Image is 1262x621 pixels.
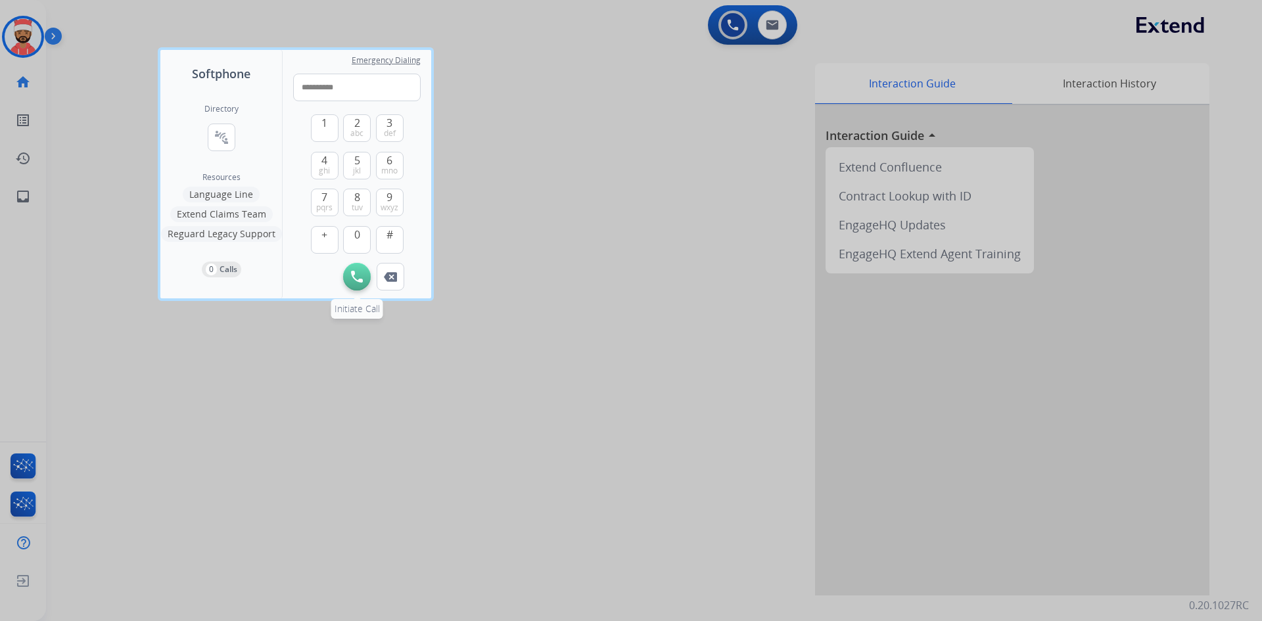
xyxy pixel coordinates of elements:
button: # [376,226,404,254]
span: ghi [319,166,330,176]
span: Emergency Dialing [352,55,421,66]
button: Language Line [183,187,260,202]
button: 0 [343,226,371,254]
span: jkl [353,166,361,176]
span: 0 [354,227,360,242]
button: 0Calls [202,262,241,277]
p: Calls [220,264,237,275]
span: 2 [354,115,360,131]
span: 8 [354,189,360,205]
button: Initiate Call [343,263,371,290]
span: 7 [321,189,327,205]
span: tuv [352,202,363,213]
button: 6mno [376,152,404,179]
img: call-button [384,272,397,282]
span: abc [350,128,363,139]
img: call-button [351,271,363,283]
span: pqrs [316,202,333,213]
span: 1 [321,115,327,131]
button: 2abc [343,114,371,142]
span: 6 [386,152,392,168]
span: Softphone [192,64,250,83]
button: + [311,226,339,254]
span: 4 [321,152,327,168]
span: + [321,227,327,242]
span: # [386,227,393,242]
span: mno [381,166,398,176]
button: 1 [311,114,339,142]
button: 5jkl [343,152,371,179]
span: def [384,128,396,139]
span: wxyz [381,202,398,213]
p: 0 [206,264,217,275]
button: 9wxyz [376,189,404,216]
button: 4ghi [311,152,339,179]
button: 7pqrs [311,189,339,216]
span: Initiate Call [335,302,380,315]
span: 3 [386,115,392,131]
mat-icon: connect_without_contact [214,129,229,145]
span: Resources [202,172,241,183]
button: 3def [376,114,404,142]
h2: Directory [204,104,239,114]
button: Extend Claims Team [170,206,273,222]
button: Reguard Legacy Support [161,226,282,242]
p: 0.20.1027RC [1189,597,1249,613]
span: 9 [386,189,392,205]
button: 8tuv [343,189,371,216]
span: 5 [354,152,360,168]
